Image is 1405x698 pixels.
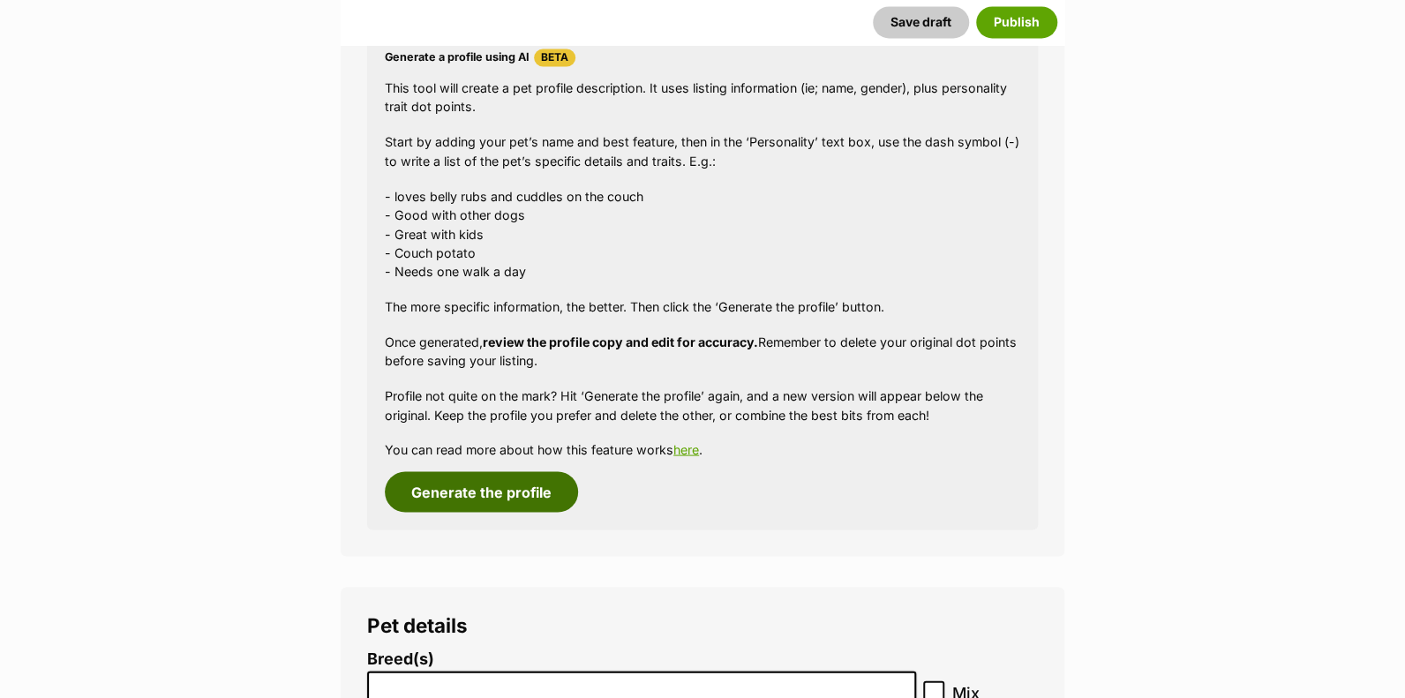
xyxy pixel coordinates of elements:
[385,471,578,512] button: Generate the profile
[385,79,1020,116] p: This tool will create a pet profile description. It uses listing information (ie; name, gender), ...
[385,439,1020,458] p: You can read more about how this feature works .
[367,612,468,636] span: Pet details
[385,186,1020,281] p: - loves belly rubs and cuddles on the couch - Good with other dogs - Great with kids - Couch pota...
[385,132,1020,170] p: Start by adding your pet’s name and best feature, then in the ‘Personality’ text box, use the das...
[385,296,1020,315] p: The more specific information, the better. Then click the ‘Generate the profile’ button.
[976,6,1057,38] button: Publish
[367,649,916,668] label: Breed(s)
[385,332,1020,370] p: Once generated, Remember to delete your original dot points before saving your listing.
[385,386,1020,424] p: Profile not quite on the mark? Hit ‘Generate the profile’ again, and a new version will appear be...
[483,334,758,349] strong: review the profile copy and edit for accuracy.
[385,49,1020,66] h4: Generate a profile using AI
[673,441,699,456] a: here
[873,6,969,38] button: Save draft
[534,49,575,66] span: Beta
